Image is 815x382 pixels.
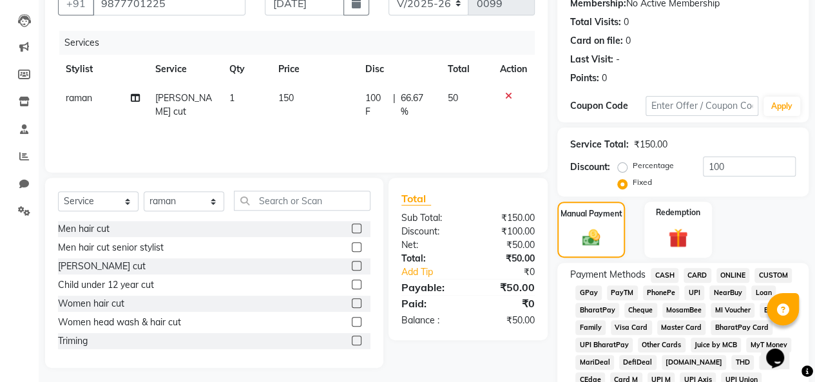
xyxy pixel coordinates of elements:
[481,265,544,279] div: ₹0
[392,280,468,295] div: Payable:
[222,55,271,84] th: Qty
[468,225,544,238] div: ₹100.00
[711,303,754,318] span: MI Voucher
[684,268,711,283] span: CARD
[58,241,164,254] div: Men hair cut senior stylist
[731,355,754,370] span: THD
[66,92,92,104] span: raman
[492,55,535,84] th: Action
[607,285,638,300] span: PayTM
[59,31,544,55] div: Services
[229,92,235,104] span: 1
[716,268,750,283] span: ONLINE
[575,355,614,370] span: MariDeal
[468,280,544,295] div: ₹50.00
[570,99,646,113] div: Coupon Code
[638,338,686,352] span: Other Cards
[709,285,746,300] span: NearBuy
[401,91,433,119] span: 66.67 %
[271,55,358,84] th: Price
[662,303,706,318] span: MosamBee
[570,268,646,282] span: Payment Methods
[575,285,602,300] span: GPay
[392,314,468,327] div: Balance :
[691,338,742,352] span: Juice by MCB
[763,97,800,116] button: Apply
[570,138,629,151] div: Service Total:
[746,338,791,352] span: MyT Money
[365,91,388,119] span: 100 F
[234,191,370,211] input: Search or Scan
[575,320,606,335] span: Family
[602,72,607,85] div: 0
[392,225,468,238] div: Discount:
[155,92,212,117] span: [PERSON_NAME] cut
[570,34,623,48] div: Card on file:
[468,296,544,311] div: ₹0
[651,268,678,283] span: CASH
[575,303,619,318] span: BharatPay
[148,55,222,84] th: Service
[626,34,631,48] div: 0
[58,260,146,273] div: [PERSON_NAME] cut
[392,296,468,311] div: Paid:
[577,227,606,248] img: _cash.svg
[662,355,727,370] span: [DOMAIN_NAME]
[392,211,468,225] div: Sub Total:
[561,208,622,220] label: Manual Payment
[619,355,657,370] span: DefiDeal
[684,285,704,300] span: UPI
[570,15,621,29] div: Total Visits:
[754,268,792,283] span: CUSTOM
[643,285,680,300] span: PhonePe
[657,320,706,335] span: Master Card
[751,285,776,300] span: Loan
[58,222,110,236] div: Men hair cut
[760,303,785,318] span: Bank
[358,55,441,84] th: Disc
[392,238,468,252] div: Net:
[58,316,181,329] div: Women head wash & hair cut
[58,278,154,292] div: Child under 12 year cut
[616,53,620,66] div: -
[570,160,610,174] div: Discount:
[761,330,802,369] iframe: chat widget
[58,334,88,348] div: Triming
[662,226,694,250] img: _gift.svg
[401,192,431,205] span: Total
[468,211,544,225] div: ₹150.00
[468,238,544,252] div: ₹50.00
[392,265,481,279] a: Add Tip
[646,96,758,116] input: Enter Offer / Coupon Code
[656,207,700,218] label: Redemption
[575,338,633,352] span: UPI BharatPay
[624,303,657,318] span: Cheque
[711,320,772,335] span: BharatPay Card
[633,160,674,171] label: Percentage
[58,55,148,84] th: Stylist
[611,320,652,335] span: Visa Card
[58,297,124,310] div: Women hair cut
[468,314,544,327] div: ₹50.00
[570,53,613,66] div: Last Visit:
[440,55,492,84] th: Total
[759,355,780,370] span: TCL
[624,15,629,29] div: 0
[634,138,667,151] div: ₹150.00
[468,252,544,265] div: ₹50.00
[393,91,396,119] span: |
[278,92,294,104] span: 150
[392,252,468,265] div: Total:
[633,177,652,188] label: Fixed
[448,92,458,104] span: 50
[570,72,599,85] div: Points:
